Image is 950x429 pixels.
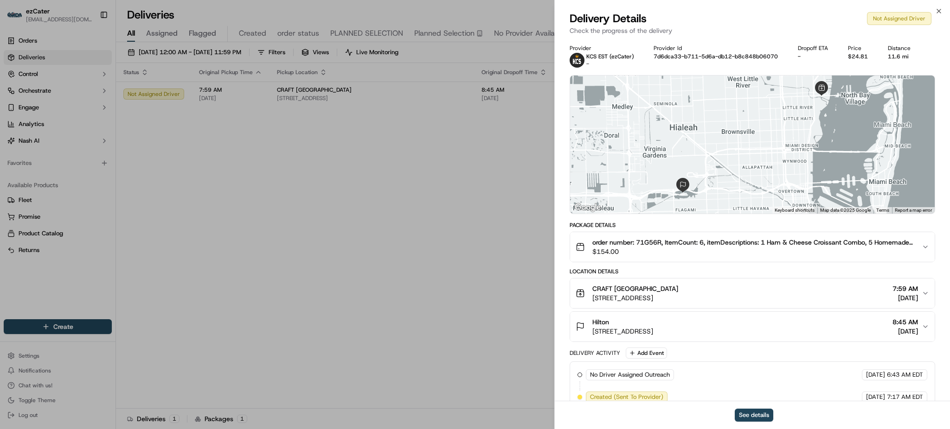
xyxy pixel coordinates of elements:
span: Map data ©2025 Google [820,208,871,213]
span: [STREET_ADDRESS] [592,327,653,336]
span: Created (Sent To Provider) [590,393,663,401]
div: Dropoff ETA [798,44,833,52]
button: Hilton[STREET_ADDRESS]8:45 AM[DATE] [570,312,935,341]
button: 7d6dca33-b711-5d6a-db12-b8c848b06070 [654,53,778,60]
div: 📗 [9,135,17,143]
div: Delivery Activity [570,349,620,357]
span: Pylon [92,157,112,164]
div: - [798,53,833,60]
div: Start new chat [32,88,152,98]
a: Terms (opens in new tab) [876,208,889,213]
span: API Documentation [88,134,149,144]
span: CRAFT [GEOGRAPHIC_DATA] [592,284,678,293]
button: Keyboard shortcuts [775,207,815,214]
button: Add Event [626,347,667,359]
div: 11.6 mi [888,53,916,60]
button: See details [735,409,773,422]
div: We're available if you need us! [32,98,117,105]
button: Start new chat [158,91,169,102]
span: Knowledge Base [19,134,71,144]
span: [STREET_ADDRESS] [592,293,678,303]
span: $154.00 [592,247,914,256]
span: 8:45 AM [892,317,918,327]
a: 📗Knowledge Base [6,131,75,147]
p: Check the progress of the delivery [570,26,935,35]
div: Package Details [570,221,935,229]
span: 6:43 AM EDT [887,371,923,379]
img: Nash [9,9,28,28]
div: $24.81 [848,53,873,60]
div: Location Details [570,268,935,275]
p: KCS EST (ezCater) [586,53,634,60]
a: 💻API Documentation [75,131,153,147]
span: [DATE] [866,393,885,401]
span: 7:59 AM [892,284,918,293]
div: Distance [888,44,916,52]
span: order number: 71G56R, ItemCount: 6, itemDescriptions: 1 Ham & Cheese Croissant Combo, 5 Homemade ... [592,238,914,247]
img: Google [572,202,603,214]
img: 1736555255976-a54dd68f-1ca7-489b-9aae-adbdc363a1c4 [9,88,26,105]
a: Powered byPylon [65,157,112,164]
div: Provider [570,44,639,52]
input: Got a question? Start typing here... [24,60,167,69]
div: Price [848,44,873,52]
a: Report a map error [895,208,932,213]
span: 7:17 AM EDT [887,393,923,401]
span: [DATE] [892,293,918,303]
img: kcs-delivery.png [570,53,584,68]
span: - [586,60,589,68]
span: [DATE] [892,327,918,336]
span: Hilton [592,317,609,327]
span: Delivery Details [570,11,647,26]
a: Open this area in Google Maps (opens a new window) [572,202,603,214]
span: [DATE] [866,371,885,379]
p: Welcome 👋 [9,37,169,52]
button: CRAFT [GEOGRAPHIC_DATA][STREET_ADDRESS]7:59 AM[DATE] [570,278,935,308]
div: 💻 [78,135,86,143]
span: No Driver Assigned Outreach [590,371,670,379]
div: Provider Id [654,44,783,52]
button: order number: 71G56R, ItemCount: 6, itemDescriptions: 1 Ham & Cheese Croissant Combo, 5 Homemade ... [570,232,935,262]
